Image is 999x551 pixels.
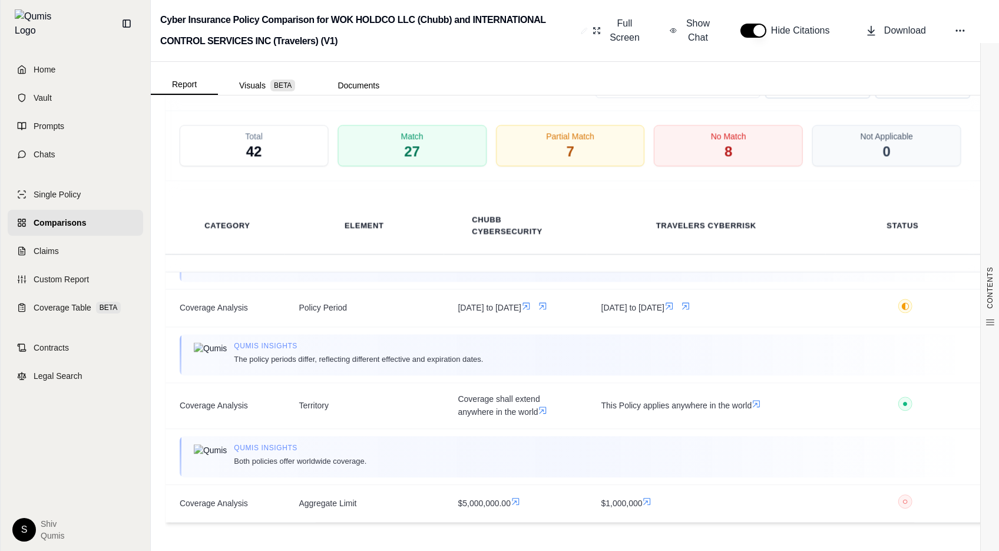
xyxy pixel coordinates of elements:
[180,497,271,510] span: Coverage Analysis
[96,302,121,314] span: BETA
[8,113,143,139] a: Prompts
[34,342,69,354] span: Contracts
[458,497,573,510] span: $5,000,000.00
[245,130,263,142] span: Total
[665,12,717,50] button: Show Chat
[566,142,574,161] span: 7
[8,363,143,389] a: Legal Search
[299,399,429,413] span: Territory
[725,142,732,161] span: 8
[8,57,143,83] a: Home
[8,85,143,111] a: Vault
[180,399,271,413] span: Coverage Analysis
[458,392,573,418] span: Coverage shall extend anywhere in the world
[861,19,931,42] button: Download
[15,9,59,38] img: Qumis Logo
[898,494,912,513] button: ○
[117,14,136,33] button: Collapse sidebar
[771,24,837,38] span: Hide Citations
[234,443,366,453] span: Qumis INSIGHTS
[270,80,295,91] span: BETA
[860,130,912,142] span: Not Applicable
[151,75,218,95] button: Report
[234,352,483,365] span: The policy periods differ, reflecting different effective and expiration dates.
[898,397,912,415] button: ●
[330,213,398,239] th: Element
[8,335,143,361] a: Contracts
[12,518,36,542] div: S
[765,72,870,98] button: Download Excel
[8,238,143,264] a: Claims
[872,213,932,239] th: Status
[8,182,143,207] a: Single Policy
[458,207,573,245] th: Chubb CyberSecurity
[218,76,316,95] button: Visuals
[194,342,227,354] img: Qumis
[190,213,264,239] th: Category
[34,245,59,257] span: Claims
[234,455,366,467] span: Both policies offer worldwide coverage.
[34,370,82,382] span: Legal Search
[902,399,908,408] span: ●
[901,301,909,311] span: ◐
[34,149,55,160] span: Chats
[8,141,143,167] a: Chats
[875,72,971,98] button: Expand Table
[34,64,55,75] span: Home
[601,399,811,413] span: This Policy applies anywhere in the world
[596,73,760,98] button: Categories2778
[404,142,420,161] span: 27
[180,75,296,96] h3: Comparison Dashboard
[8,266,143,292] a: Custom Report
[299,497,429,510] span: Aggregate Limit
[458,301,573,315] span: [DATE] to [DATE]
[8,295,143,321] a: Coverage TableBETA
[41,518,64,530] span: Shiv
[684,17,712,45] span: Show Chat
[985,267,995,309] span: CONTENTS
[299,301,429,315] span: Policy Period
[601,497,811,510] span: $1,000,000
[8,210,143,236] a: Comparisons
[608,17,641,45] span: Full Screen
[34,273,89,285] span: Custom Report
[180,301,271,315] span: Coverage Analysis
[711,130,746,142] span: No Match
[34,217,86,229] span: Comparisons
[34,120,64,132] span: Prompts
[41,530,64,542] span: Qumis
[546,130,594,142] span: Partial Match
[34,92,52,104] span: Vault
[884,24,926,38] span: Download
[316,76,401,95] button: Documents
[34,302,91,314] span: Coverage Table
[401,130,423,142] span: Match
[34,189,81,200] span: Single Policy
[601,301,811,315] span: [DATE] to [DATE]
[882,142,890,161] span: 0
[898,299,912,317] button: ◐
[902,497,908,506] span: ○
[642,213,770,239] th: Travelers CyberRisk
[194,444,227,456] img: Qumis
[160,9,576,52] h2: Cyber Insurance Policy Comparison for WOK HOLDCO LLC (Chubb) and INTERNATIONAL CONTROL SERVICES I...
[246,142,262,161] span: 42
[234,341,483,350] span: Qumis INSIGHTS
[588,12,646,50] button: Full Screen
